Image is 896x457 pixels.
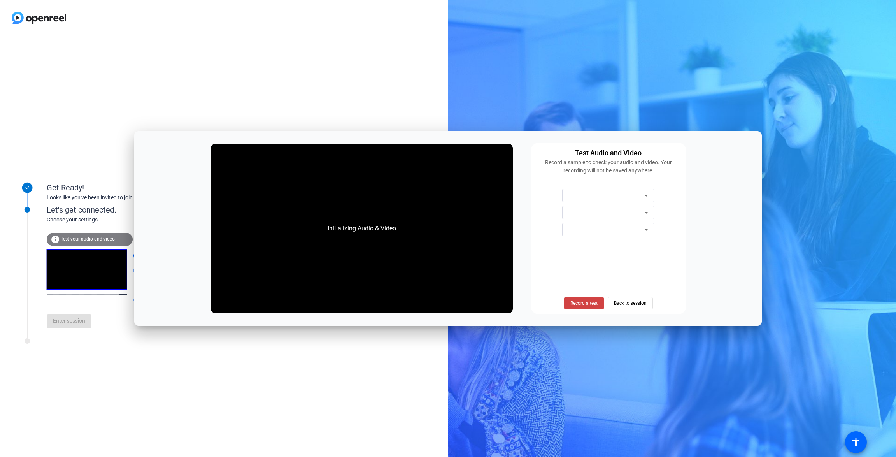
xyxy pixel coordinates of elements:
[608,297,653,309] button: Back to session
[51,235,60,244] mat-icon: info
[851,438,861,447] mat-icon: accessibility
[47,204,218,216] div: Let's get connected.
[133,267,142,276] mat-icon: videocam
[614,296,647,311] span: Back to session
[133,296,142,306] mat-icon: volume_up
[570,300,598,307] span: Record a test
[320,216,404,241] div: Initializing Audio & Video
[61,236,115,242] span: Test your audio and video
[47,193,202,202] div: Looks like you've been invited to join
[535,158,682,175] div: Record a sample to check your audio and video. Your recording will not be saved anywhere.
[133,252,142,261] mat-icon: camera
[47,182,202,193] div: Get Ready!
[575,148,642,158] div: Test Audio and Video
[564,297,604,309] button: Record a test
[133,281,142,291] mat-icon: mic_none
[47,216,218,224] div: Choose your settings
